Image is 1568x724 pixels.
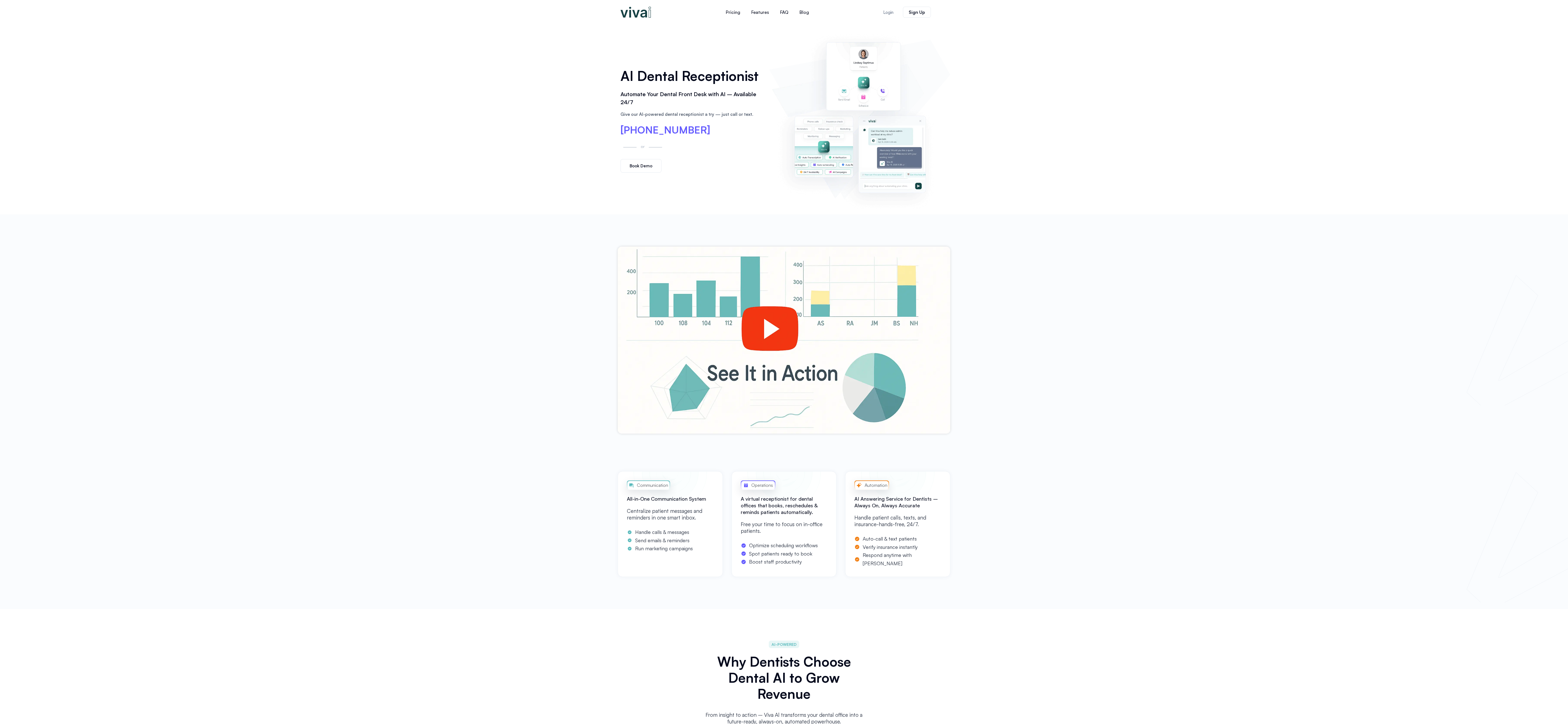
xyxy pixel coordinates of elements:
[909,10,925,14] span: Sign Up
[620,111,763,117] p: Give our AI-powered dental receptionist a try — just call or text.
[775,6,794,19] a: FAQ
[746,6,775,19] a: Features
[704,654,864,702] h2: Why Dentists Choose Dental AI to Grow Revenue
[634,544,693,553] span: Run marketing campaigns
[634,536,689,545] span: Send emails & reminders
[620,159,662,173] a: Book Demo
[861,535,917,543] span: Auto-call & text patients
[748,550,812,558] span: Spot patients ready to book
[861,551,941,567] span: Respond anytime with [PERSON_NAME]
[741,495,828,515] h2: A virtual receptionist for dental offices that books, reschedules & reminds patients automatically.
[877,7,900,18] a: Login
[635,482,668,489] span: Communication
[627,495,714,502] h2: All-in-One Communication System
[772,641,796,648] span: AI-POWERED
[620,66,763,86] h1: AI Dental Receptionist
[620,125,710,135] a: [PHONE_NUMBER]
[854,514,941,528] p: Handle patient calls, texts, and insurance-hands-free, 24/7.
[883,10,893,14] span: Login
[748,541,818,550] span: Optimize scheduling workflows
[903,7,931,18] a: Sign Up
[854,495,941,509] h2: AI Answering Service for Dentists – Always On, Always Accurate
[720,6,746,19] a: Pricing
[627,508,714,521] p: Centralize patient messages and reminders in one smart inbox.
[861,543,918,551] span: Verify insurance instantly
[750,482,773,489] span: Operations
[687,6,848,19] nav: Menu
[634,528,689,536] span: Handle calls & messages
[748,558,802,566] span: Boost staff productivity
[741,521,828,534] p: Free your time to focus on in-office patients.
[772,30,948,209] img: AI dental receptionist dashboard – virtual receptionist dental office
[794,6,814,19] a: Blog
[620,90,763,106] h2: Automate Your Dental Front Desk with AI – Available 24/7
[863,482,887,489] span: Automation
[630,164,652,168] span: Book Demo
[639,143,646,150] p: or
